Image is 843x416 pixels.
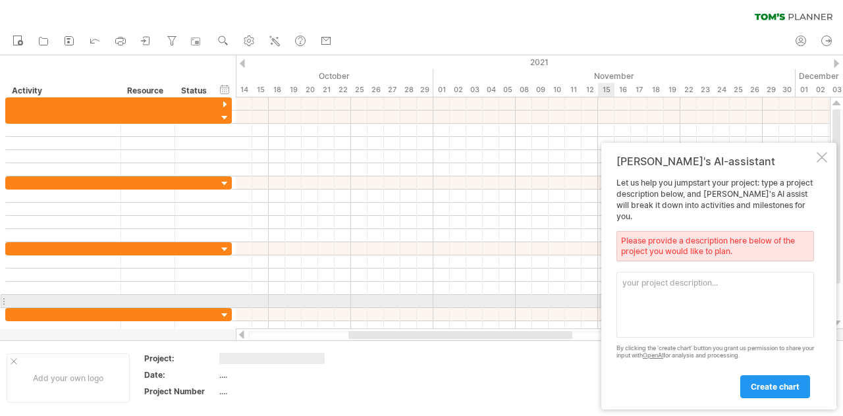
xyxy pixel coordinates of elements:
[598,83,614,97] div: Monday, 15 November 2021
[763,83,779,97] div: Monday, 29 November 2021
[219,386,330,397] div: ....
[643,351,663,359] a: OpenAI
[302,83,318,97] div: Wednesday, 20 October 2021
[219,369,330,380] div: ....
[565,83,582,97] div: Thursday, 11 November 2021
[664,83,680,97] div: Friday, 19 November 2021
[616,178,814,398] div: Let us help you jumpstart your project: type a project description below, and [PERSON_NAME]'s AI ...
[367,83,384,97] div: Tuesday, 26 October 2021
[144,386,217,397] div: Project Number
[433,83,450,97] div: Monday, 1 November 2021
[616,345,814,359] div: By clicking the 'create chart' button you grant us permission to share your input with for analys...
[351,83,367,97] div: Monday, 25 October 2021
[740,375,810,398] a: create chart
[614,83,631,97] div: Tuesday, 16 November 2021
[144,369,217,380] div: Date:
[269,83,285,97] div: Monday, 18 October 2021
[779,83,796,97] div: Tuesday, 30 November 2021
[433,69,796,83] div: November 2021
[285,83,302,97] div: Tuesday, 19 October 2021
[647,83,664,97] div: Thursday, 18 November 2021
[144,353,217,364] div: Project:
[812,83,829,97] div: Thursday, 2 December 2021
[335,83,351,97] div: Friday, 22 October 2021
[252,83,269,97] div: Friday, 15 October 2021
[12,84,113,97] div: Activity
[450,83,466,97] div: Tuesday, 2 November 2021
[384,83,400,97] div: Wednesday, 27 October 2021
[730,83,746,97] div: Thursday, 25 November 2021
[549,83,565,97] div: Wednesday, 10 November 2021
[400,83,417,97] div: Thursday, 28 October 2021
[796,83,812,97] div: Wednesday, 1 December 2021
[499,83,516,97] div: Friday, 5 November 2021
[127,84,167,97] div: Resource
[713,83,730,97] div: Wednesday, 24 November 2021
[181,84,210,97] div: Status
[417,83,433,97] div: Friday, 29 October 2021
[516,83,532,97] div: Monday, 8 November 2021
[466,83,483,97] div: Wednesday, 3 November 2021
[616,231,814,261] div: Please provide a description here below of the project you would like to plan.
[532,83,549,97] div: Tuesday, 9 November 2021
[680,83,697,97] div: Monday, 22 November 2021
[631,83,647,97] div: Wednesday, 17 November 2021
[318,83,335,97] div: Thursday, 21 October 2021
[751,382,800,392] span: create chart
[616,155,814,168] div: [PERSON_NAME]'s AI-assistant
[236,83,252,97] div: Thursday, 14 October 2021
[697,83,713,97] div: Tuesday, 23 November 2021
[582,83,598,97] div: Friday, 12 November 2021
[746,83,763,97] div: Friday, 26 November 2021
[483,83,499,97] div: Thursday, 4 November 2021
[7,353,130,403] div: Add your own logo
[88,69,433,83] div: October 2021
